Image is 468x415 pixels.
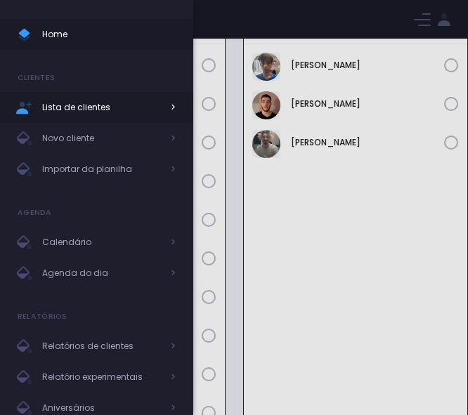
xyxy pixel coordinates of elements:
span: Home [42,25,176,44]
span: Importar da planilha [42,160,162,178]
span: Relatórios de clientes [42,337,162,355]
span: Lista de clientes [42,98,162,117]
h4: Clientes [18,64,55,92]
h4: Agenda [18,199,52,227]
span: Relatório experimentais [42,368,162,386]
span: Novo cliente [42,129,162,147]
h4: Relatórios [18,303,67,331]
span: Agenda do dia [42,264,162,282]
span: Calendário [42,233,162,251]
